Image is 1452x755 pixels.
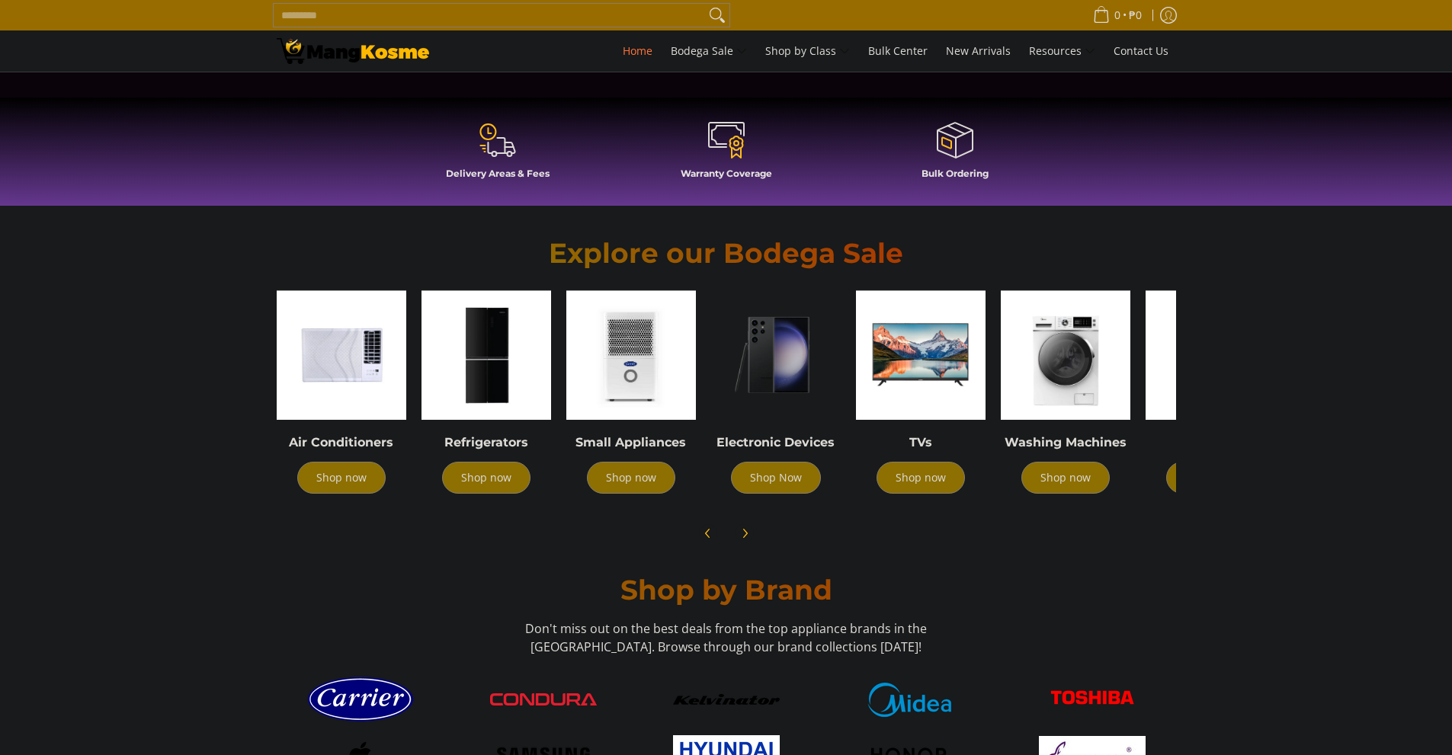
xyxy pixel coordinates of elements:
a: Contact Us [1106,30,1176,72]
span: Home [623,43,652,58]
a: Home [615,30,660,72]
button: Search [705,4,729,27]
a: Resources [1021,30,1103,72]
span: New Arrivals [946,43,1011,58]
span: • [1088,7,1146,24]
a: Delivery Areas & Fees [391,120,604,190]
a: Refrigerators [444,435,528,449]
img: Condura logo red [490,693,597,705]
a: Kelvinator button 9a26f67e caed 448c 806d e01e406ddbdc [643,694,810,705]
h4: Warranty Coverage [620,168,833,179]
a: Shop by Class [758,30,857,72]
a: Midea logo 405e5d5e af7e 429b b899 c48f4df307b6 [825,683,993,717]
a: Shop now [1021,462,1110,494]
img: Electronic Devices [711,290,841,420]
h3: Don't miss out on the best deals from the top appliance brands in the [GEOGRAPHIC_DATA]. Browse t... [521,619,932,656]
img: Toshiba logo [1039,679,1146,721]
a: Electronic Devices [716,435,835,449]
nav: Main Menu [444,30,1176,72]
button: Previous [691,517,725,550]
a: Bulk Center [861,30,935,72]
a: Warranty Coverage [620,120,833,190]
span: ₱0 [1127,10,1144,21]
span: Resources [1029,42,1095,61]
span: 0 [1112,10,1123,21]
img: Carrier logo 1 98356 9b90b2e1 0bd1 49ad 9aa2 9ddb2e94a36b [307,671,414,728]
img: TVs [856,290,986,420]
h4: Delivery Areas & Fees [391,168,604,179]
a: Condura logo red [460,693,627,705]
a: New Arrivals [938,30,1018,72]
a: Bodega Sale [663,30,755,72]
a: Shop Now [731,462,821,494]
img: Cookers [1146,290,1275,420]
a: Small Appliances [575,435,686,449]
a: Shop now [442,462,530,494]
button: Next [728,517,761,550]
img: Mang Kosme: Your Home Appliances Warehouse Sale Partner! [277,38,429,64]
a: Carrier logo 1 98356 9b90b2e1 0bd1 49ad 9aa2 9ddb2e94a36b [277,671,444,728]
img: Air Conditioners [277,290,406,420]
h2: Shop by Brand [277,573,1176,607]
a: Air Conditioners [289,435,393,449]
span: Bulk Center [868,43,928,58]
span: Bodega Sale [671,42,747,61]
h2: Explore our Bodega Sale [505,236,947,270]
h4: Bulk Ordering [848,168,1062,179]
a: Shop now [587,462,675,494]
a: Shop now [877,462,965,494]
img: Kelvinator button 9a26f67e caed 448c 806d e01e406ddbdc [673,694,780,705]
a: Shop now [297,462,386,494]
a: Shop now [1166,462,1255,494]
span: Shop by Class [765,42,850,61]
a: Washing Machines [1005,435,1127,449]
a: Toshiba logo [1008,679,1176,721]
img: Washing Machines [1001,290,1130,420]
span: Contact Us [1114,43,1168,58]
img: Midea logo 405e5d5e af7e 429b b899 c48f4df307b6 [856,683,963,717]
img: Small Appliances [566,290,696,420]
a: Bulk Ordering [848,120,1062,190]
img: Refrigerators [421,290,551,420]
a: TVs [909,435,932,449]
